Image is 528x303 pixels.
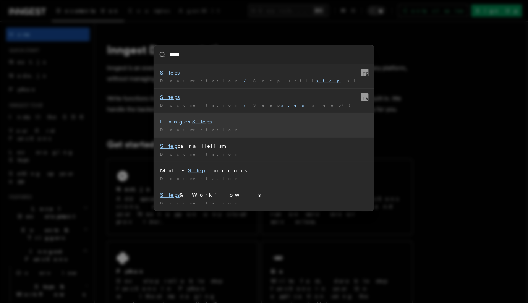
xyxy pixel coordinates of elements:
[160,192,180,198] mark: Steps
[160,70,180,76] mark: Steps
[192,118,212,125] mark: Steps
[160,142,368,150] div: parallelism
[253,103,355,107] span: Sleep .sleep()
[160,201,241,205] span: Documentation
[160,191,368,199] div: & Workflows
[160,152,241,156] span: Documentation
[160,94,180,100] mark: Steps
[160,176,241,181] span: Documentation
[160,167,368,174] div: Multi- Functions
[188,167,205,173] mark: Step
[316,78,341,83] mark: step
[160,103,241,107] span: Documentation
[160,118,368,125] div: Inngest
[160,127,241,132] span: Documentation
[244,103,250,107] span: /
[281,103,306,107] mark: step
[160,78,241,83] span: Documentation
[160,143,177,149] mark: Step
[244,78,250,83] span: /
[253,78,415,83] span: Sleep until .sleepUntil()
